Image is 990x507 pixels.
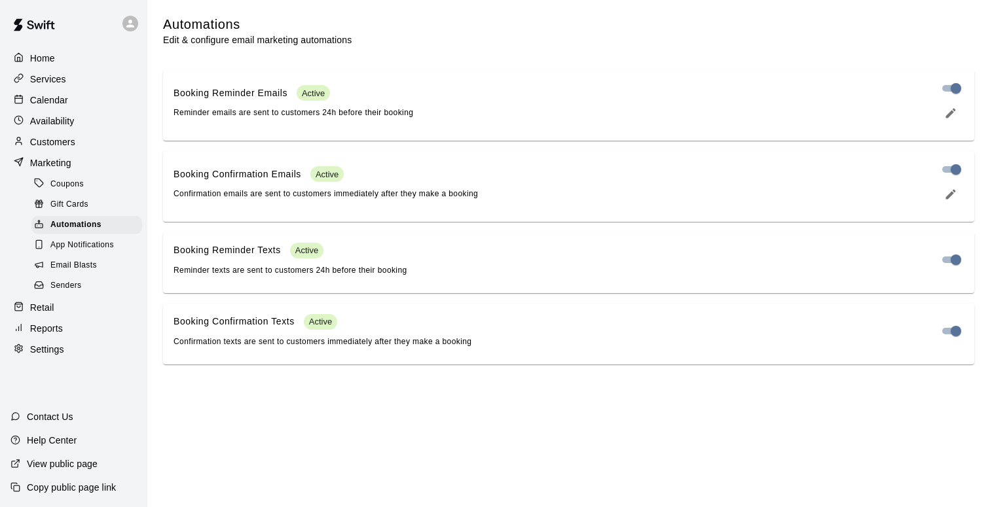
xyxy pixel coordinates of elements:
a: Services [10,69,137,89]
button: edit [938,183,964,206]
p: Contact Us [27,410,73,423]
p: Help Center [27,434,77,447]
span: Confirmation emails are sent to customers immediately after they make a booking [174,189,478,198]
span: Reminder emails are sent to customers 24h before their booking [174,108,413,117]
h5: Automations [163,16,352,33]
p: Settings [30,343,64,356]
a: Automations [31,215,147,236]
span: Gift Cards [50,198,88,211]
a: Email Blasts [31,256,147,276]
span: Automations [50,219,101,232]
span: Reminder texts are sent to customers 24h before their booking [174,266,407,275]
div: Senders [31,277,142,295]
a: Marketing [10,153,137,173]
p: Booking Reminder Emails [174,86,287,100]
div: Automations [31,216,142,234]
p: Availability [30,114,75,128]
p: Calendar [30,94,68,107]
a: Retail [10,298,137,317]
span: Confirmation texts are sent to customers immediately after they make a booking [174,337,471,346]
span: App Notifications [50,239,114,252]
a: Calendar [10,90,137,110]
p: Booking Confirmation Texts [174,315,295,328]
p: Copy public page link [27,481,116,494]
p: Booking Confirmation Emails [174,167,301,181]
a: Home [10,48,137,68]
a: Availability [10,111,137,131]
span: Email Blasts [50,259,97,272]
p: Edit & configure email marketing automations [163,33,352,46]
p: Retail [30,301,54,314]
span: Coupons [50,178,84,191]
button: edit [938,101,964,125]
span: Active [297,88,330,98]
p: Customers [30,135,75,149]
div: Gift Cards [31,196,142,214]
a: Gift Cards [31,194,147,215]
a: Customers [10,132,137,152]
a: App Notifications [31,236,147,256]
p: Reports [30,322,63,335]
div: Coupons [31,175,142,194]
p: Marketing [30,156,71,169]
a: Settings [10,340,137,359]
a: Reports [10,319,137,338]
p: Services [30,73,66,86]
p: Home [30,52,55,65]
span: Active [304,317,337,326]
span: Active [290,245,323,255]
span: Active [310,169,344,179]
a: Coupons [31,174,147,194]
div: Email Blasts [31,256,142,275]
p: Booking Reminder Texts [174,243,281,257]
span: Senders [50,279,82,292]
p: View public page [27,457,98,470]
a: Senders [31,276,147,296]
div: App Notifications [31,236,142,254]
